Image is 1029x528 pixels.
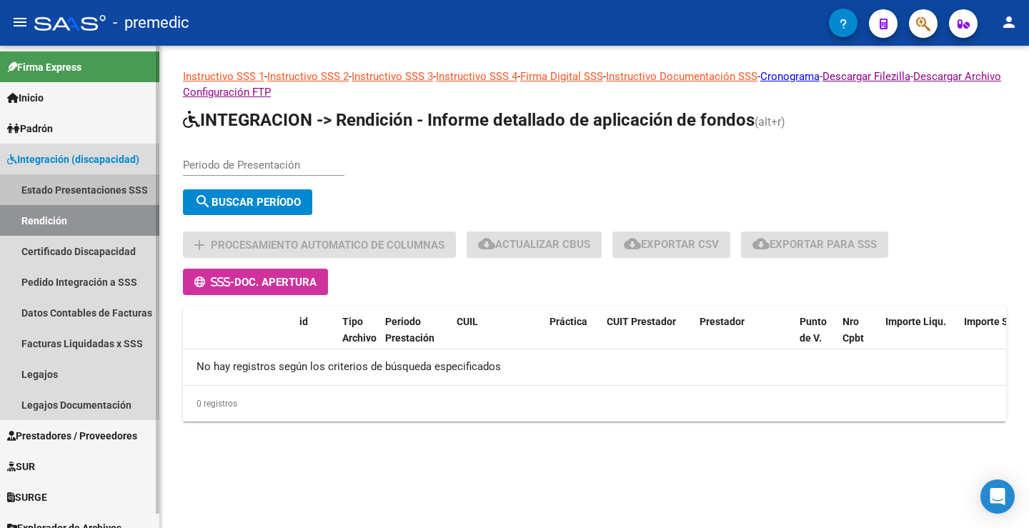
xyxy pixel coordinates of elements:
[194,276,234,289] span: -
[352,70,433,83] a: Instructivo SSS 3
[385,316,434,344] span: Periodo Prestación
[980,479,1015,514] div: Open Intercom Messenger
[752,238,877,251] span: Exportar para SSS
[183,349,1006,385] div: No hay registros según los criterios de búsqueda especificados
[842,316,864,344] span: Nro Cpbt
[11,14,29,31] mat-icon: menu
[601,307,694,369] datatable-header-cell: CUIT Prestador
[451,307,544,369] datatable-header-cell: CUIL
[191,236,208,254] mat-icon: add
[822,70,910,83] a: Descargar Filezilla
[337,307,379,369] datatable-header-cell: Tipo Archivo
[183,269,328,295] button: -Doc. Apertura
[299,316,308,327] span: id
[885,316,946,327] span: Importe Liqu.
[607,316,676,327] span: CUIT Prestador
[478,235,495,252] mat-icon: cloud_download
[7,428,137,444] span: Prestadores / Proveedores
[183,70,264,83] a: Instructivo SSS 1
[544,307,601,369] datatable-header-cell: Práctica
[624,235,641,252] mat-icon: cloud_download
[183,189,312,215] button: Buscar Período
[741,231,888,258] button: Exportar para SSS
[379,307,451,369] datatable-header-cell: Periodo Prestación
[7,151,139,167] span: Integración (discapacidad)
[342,316,377,344] span: Tipo Archivo
[837,307,880,369] datatable-header-cell: Nro Cpbt
[700,316,745,327] span: Prestador
[752,235,770,252] mat-icon: cloud_download
[436,70,517,83] a: Instructivo SSS 4
[755,115,785,129] span: (alt+r)
[964,316,1028,327] span: Importe Solic.
[183,69,1006,100] p: - - - - - - - -
[7,489,47,505] span: SURGE
[7,59,81,75] span: Firma Express
[1000,14,1018,31] mat-icon: person
[800,316,827,344] span: Punto de V.
[267,70,349,83] a: Instructivo SSS 2
[7,90,44,106] span: Inicio
[880,307,958,369] datatable-header-cell: Importe Liqu.
[760,70,820,83] a: Cronograma
[606,70,757,83] a: Instructivo Documentación SSS
[113,7,189,39] span: - premedic
[183,231,456,258] button: Procesamiento automatico de columnas
[694,307,794,369] datatable-header-cell: Prestador
[211,239,444,251] span: Procesamiento automatico de columnas
[7,121,53,136] span: Padrón
[794,307,837,369] datatable-header-cell: Punto de V.
[183,386,1006,422] div: 0 registros
[194,193,212,210] mat-icon: search
[457,316,478,327] span: CUIL
[234,276,317,289] span: Doc. Apertura
[294,307,337,369] datatable-header-cell: id
[183,110,755,130] span: INTEGRACION -> Rendición - Informe detallado de aplicación de fondos
[194,196,301,209] span: Buscar Período
[520,70,603,83] a: Firma Digital SSS
[624,238,719,251] span: Exportar CSV
[550,316,587,327] span: Práctica
[478,238,590,251] span: Actualizar CBUs
[467,231,602,258] button: Actualizar CBUs
[612,231,730,258] button: Exportar CSV
[7,459,35,474] span: SUR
